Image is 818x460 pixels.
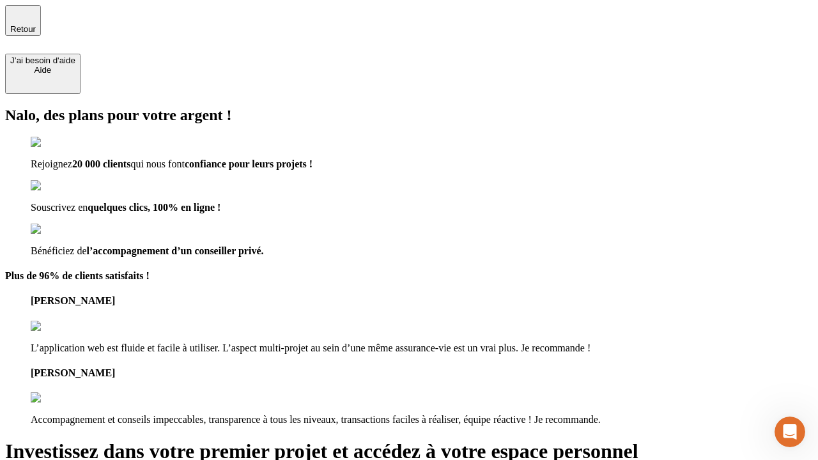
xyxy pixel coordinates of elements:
iframe: Intercom live chat [775,417,805,447]
span: qui nous font [130,158,184,169]
button: Retour [5,5,41,36]
div: Aide [10,65,75,75]
h4: Plus de 96% de clients satisfaits ! [5,270,813,282]
img: reviews stars [31,321,94,332]
span: confiance pour leurs projets ! [185,158,313,169]
span: Rejoignez [31,158,72,169]
h4: [PERSON_NAME] [31,295,813,307]
img: checkmark [31,180,86,192]
img: checkmark [31,137,86,148]
button: J’ai besoin d'aideAide [5,54,81,94]
span: Bénéficiez de [31,245,87,256]
span: 20 000 clients [72,158,131,169]
span: l’accompagnement d’un conseiller privé. [87,245,264,256]
p: L’application web est fluide et facile à utiliser. L’aspect multi-projet au sein d’une même assur... [31,342,813,354]
img: checkmark [31,224,86,235]
h2: Nalo, des plans pour votre argent ! [5,107,813,124]
span: Souscrivez en [31,202,88,213]
h4: [PERSON_NAME] [31,367,813,379]
p: Accompagnement et conseils impeccables, transparence à tous les niveaux, transactions faciles à r... [31,414,813,425]
img: reviews stars [31,392,94,404]
span: quelques clics, 100% en ligne ! [88,202,220,213]
div: J’ai besoin d'aide [10,56,75,65]
span: Retour [10,24,36,34]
